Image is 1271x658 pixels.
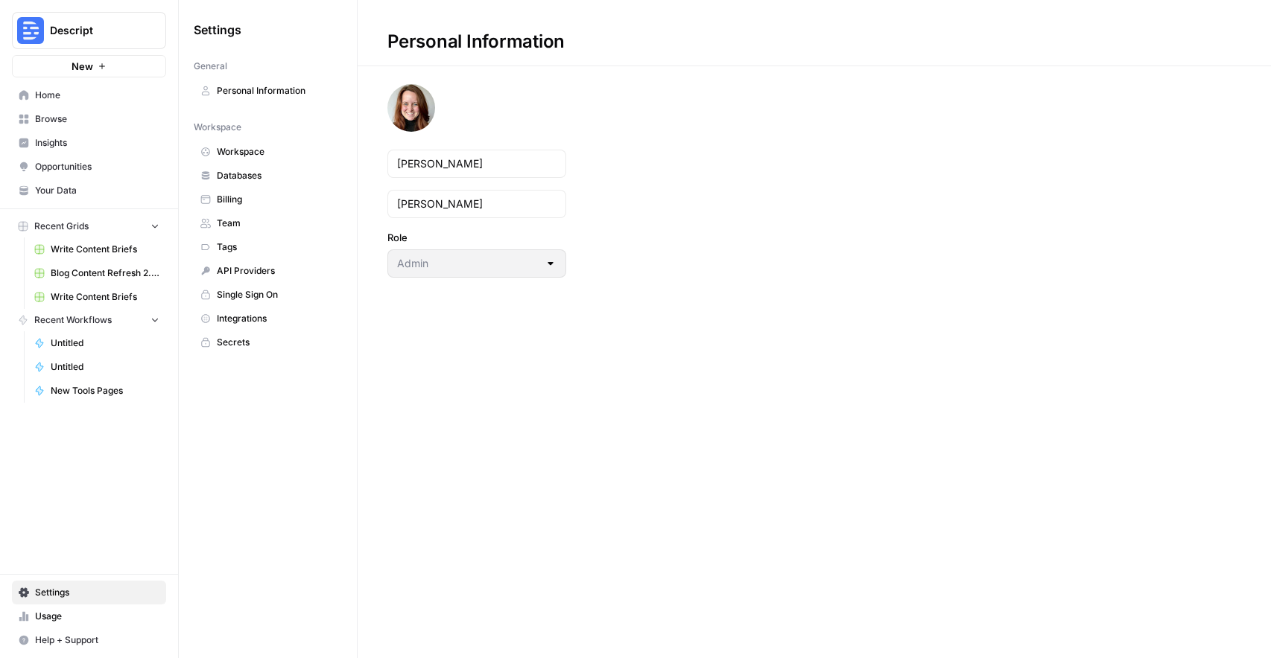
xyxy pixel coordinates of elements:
a: Insights [12,131,166,155]
a: Workspace [194,140,342,164]
a: Tags [194,235,342,259]
a: Billing [194,188,342,211]
span: Tags [217,240,335,254]
a: New Tools Pages [28,379,166,403]
span: Write Content Briefs [51,290,159,304]
span: Opportunities [35,160,159,173]
a: Untitled [28,331,166,355]
span: Help + Support [35,633,159,647]
span: Billing [217,193,335,206]
a: Integrations [194,307,342,330]
a: Home [12,83,166,107]
span: Team [217,217,335,230]
a: Team [194,211,342,235]
a: Your Data [12,179,166,202]
a: Databases [194,164,342,188]
a: Write Content Briefs [28,237,166,261]
a: Personal Information [194,79,342,103]
span: Secrets [217,336,335,349]
span: Untitled [51,360,159,374]
a: Write Content Briefs [28,285,166,309]
label: Role [387,230,566,245]
a: API Providers [194,259,342,283]
img: avatar [387,84,435,132]
span: Recent Workflows [34,313,112,327]
button: New [12,55,166,77]
button: Workspace: Descript [12,12,166,49]
span: Your Data [35,184,159,197]
span: Integrations [217,312,335,325]
span: API Providers [217,264,335,278]
span: Settings [194,21,241,39]
span: Untitled [51,336,159,350]
span: Recent Grids [34,220,89,233]
span: New Tools Pages [51,384,159,397]
span: Browse [35,112,159,126]
span: Workspace [217,145,335,159]
div: Personal Information [358,30,595,54]
span: Insights [35,136,159,150]
span: Personal Information [217,84,335,98]
a: Settings [12,581,166,604]
span: New [72,59,93,74]
a: Opportunities [12,155,166,179]
a: Untitled [28,355,166,379]
span: Workspace [194,121,241,134]
span: Blog Content Refresh 2.0 Grid [51,266,159,280]
a: Browse [12,107,166,131]
a: Secrets [194,330,342,354]
span: Settings [35,586,159,599]
button: Help + Support [12,628,166,652]
a: Blog Content Refresh 2.0 Grid [28,261,166,285]
span: Descript [50,23,140,38]
a: Usage [12,604,166,628]
img: Descript Logo [17,17,44,44]
span: General [194,60,227,73]
button: Recent Workflows [12,309,166,331]
span: Home [35,89,159,102]
span: Single Sign On [217,288,335,301]
span: Usage [35,610,159,623]
button: Recent Grids [12,215,166,237]
span: Write Content Briefs [51,243,159,256]
a: Single Sign On [194,283,342,307]
span: Databases [217,169,335,182]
